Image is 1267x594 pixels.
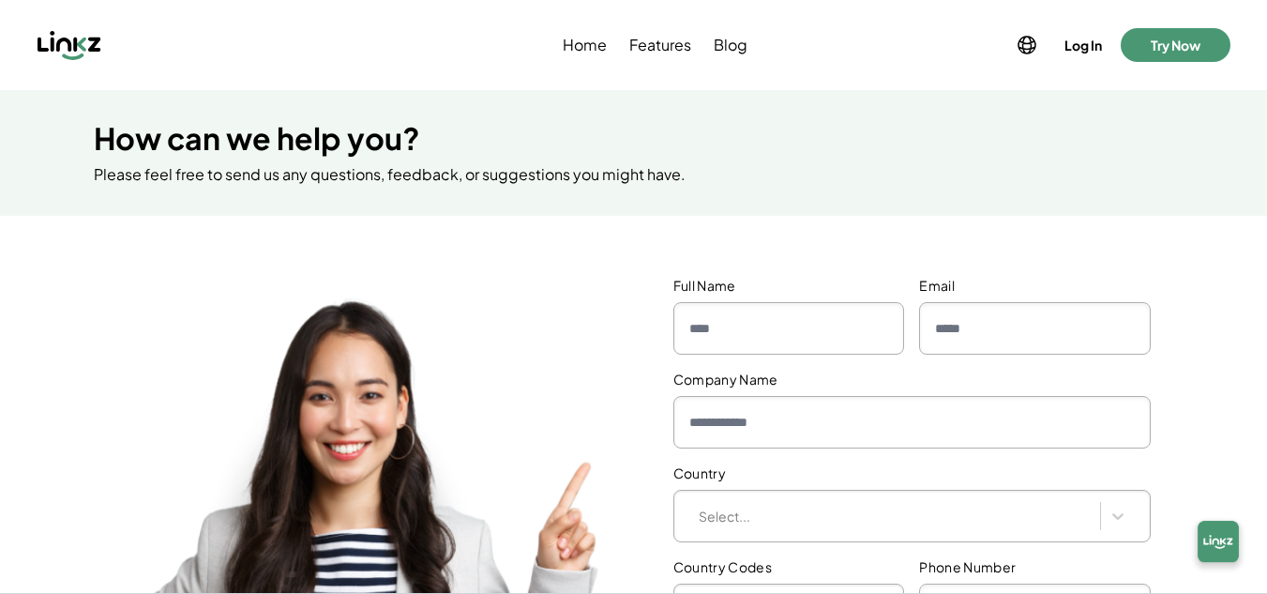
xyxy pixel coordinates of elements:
img: Linkz logo [38,30,101,60]
p: Please feel free to send us any questions, feedback, or suggestions you might have. [94,163,1173,186]
a: Home [559,34,611,56]
h1: How can we help you? [94,120,1173,156]
span: Home [563,34,607,56]
div: Select... [699,507,1091,526]
button: Log In [1061,32,1106,58]
button: Try Now [1121,28,1230,62]
a: Blog [710,34,751,56]
a: Features [626,34,695,56]
label: Country Codes [673,557,905,576]
label: Phone Number [919,557,1151,576]
img: chatbox-logo [1188,515,1248,575]
label: Country [673,464,1151,482]
span: Blog [714,34,747,56]
label: Email [919,276,1151,295]
span: Features [629,34,691,56]
label: Company Name [673,370,1151,388]
label: Full Name [673,276,905,295]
